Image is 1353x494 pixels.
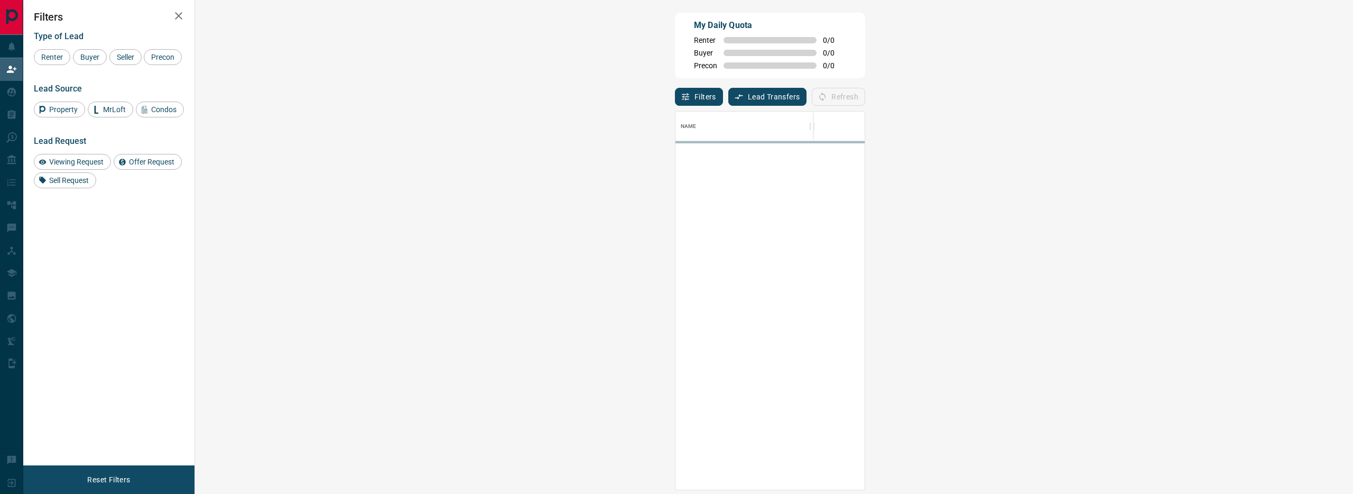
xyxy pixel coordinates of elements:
[34,136,86,146] span: Lead Request
[144,49,182,65] div: Precon
[45,105,81,114] span: Property
[77,53,103,61] span: Buyer
[694,61,717,70] span: Precon
[34,11,184,23] h2: Filters
[113,53,138,61] span: Seller
[147,53,178,61] span: Precon
[728,88,807,106] button: Lead Transfers
[34,84,82,94] span: Lead Source
[109,49,142,65] div: Seller
[34,31,84,41] span: Type of Lead
[45,158,107,166] span: Viewing Request
[99,105,129,114] span: MrLoft
[823,49,846,57] span: 0 / 0
[681,112,697,141] div: Name
[114,154,182,170] div: Offer Request
[694,36,717,44] span: Renter
[45,176,92,185] span: Sell Request
[34,172,96,188] div: Sell Request
[34,102,85,117] div: Property
[675,88,723,106] button: Filters
[88,102,133,117] div: MrLoft
[34,154,111,170] div: Viewing Request
[694,19,846,32] p: My Daily Quota
[125,158,178,166] span: Offer Request
[675,112,810,141] div: Name
[823,61,846,70] span: 0 / 0
[34,49,70,65] div: Renter
[823,36,846,44] span: 0 / 0
[147,105,180,114] span: Condos
[73,49,107,65] div: Buyer
[136,102,184,117] div: Condos
[80,471,137,489] button: Reset Filters
[694,49,717,57] span: Buyer
[38,53,67,61] span: Renter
